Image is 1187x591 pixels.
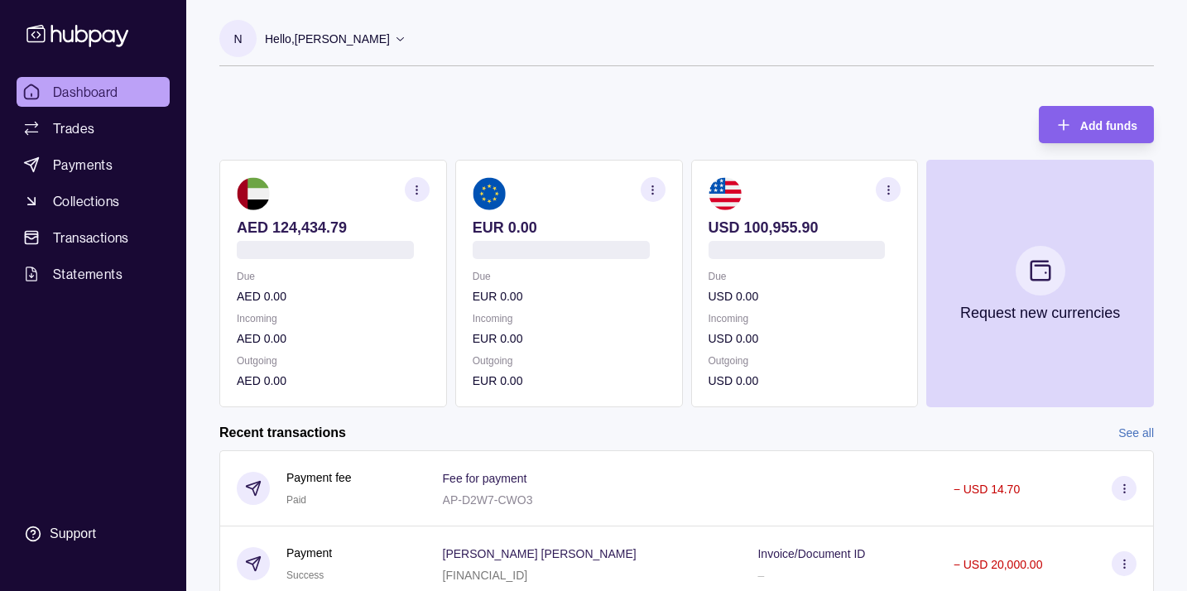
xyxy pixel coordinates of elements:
p: Payment [286,544,332,562]
p: Incoming [237,310,430,328]
p: EUR 0.00 [473,329,666,348]
a: Statements [17,259,170,289]
p: [PERSON_NAME] [PERSON_NAME] [443,547,637,560]
p: Incoming [473,310,666,328]
a: Dashboard [17,77,170,107]
p: Outgoing [237,352,430,370]
p: Payment fee [286,468,352,487]
p: N [233,30,242,48]
p: – [757,569,764,582]
p: AED 0.00 [237,372,430,390]
p: Request new currencies [960,304,1120,322]
p: AED 0.00 [237,329,430,348]
a: Transactions [17,223,170,252]
p: Due [473,267,666,286]
a: Collections [17,186,170,216]
span: Statements [53,264,123,284]
h2: Recent transactions [219,424,346,442]
p: Outgoing [473,352,666,370]
span: Success [286,569,324,581]
p: [FINANCIAL_ID] [443,569,528,582]
p: EUR 0.00 [473,219,666,237]
p: Invoice/Document ID [757,547,865,560]
a: Payments [17,150,170,180]
div: Support [50,525,96,543]
p: Hello, [PERSON_NAME] [265,30,390,48]
img: ae [237,177,270,210]
p: Incoming [709,310,901,328]
p: USD 100,955.90 [709,219,901,237]
span: Collections [53,191,119,211]
p: Due [709,267,901,286]
p: Fee for payment [443,472,527,485]
img: eu [473,177,506,210]
p: EUR 0.00 [473,372,666,390]
a: Trades [17,113,170,143]
p: USD 0.00 [709,287,901,305]
span: Add funds [1080,119,1137,132]
p: AED 0.00 [237,287,430,305]
img: us [709,177,742,210]
p: AED 124,434.79 [237,219,430,237]
p: AP-D2W7-CWO3 [443,493,533,507]
span: Trades [53,118,94,138]
a: Support [17,517,170,551]
p: USD 0.00 [709,329,901,348]
span: Payments [53,155,113,175]
span: Dashboard [53,82,118,102]
p: USD 0.00 [709,372,901,390]
span: Paid [286,494,306,506]
p: − USD 20,000.00 [954,558,1043,571]
button: Add funds [1039,106,1154,143]
p: Due [237,267,430,286]
p: − USD 14.70 [954,483,1021,496]
button: Request new currencies [926,160,1154,407]
span: Transactions [53,228,129,247]
p: Outgoing [709,352,901,370]
p: EUR 0.00 [473,287,666,305]
a: See all [1118,424,1154,442]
